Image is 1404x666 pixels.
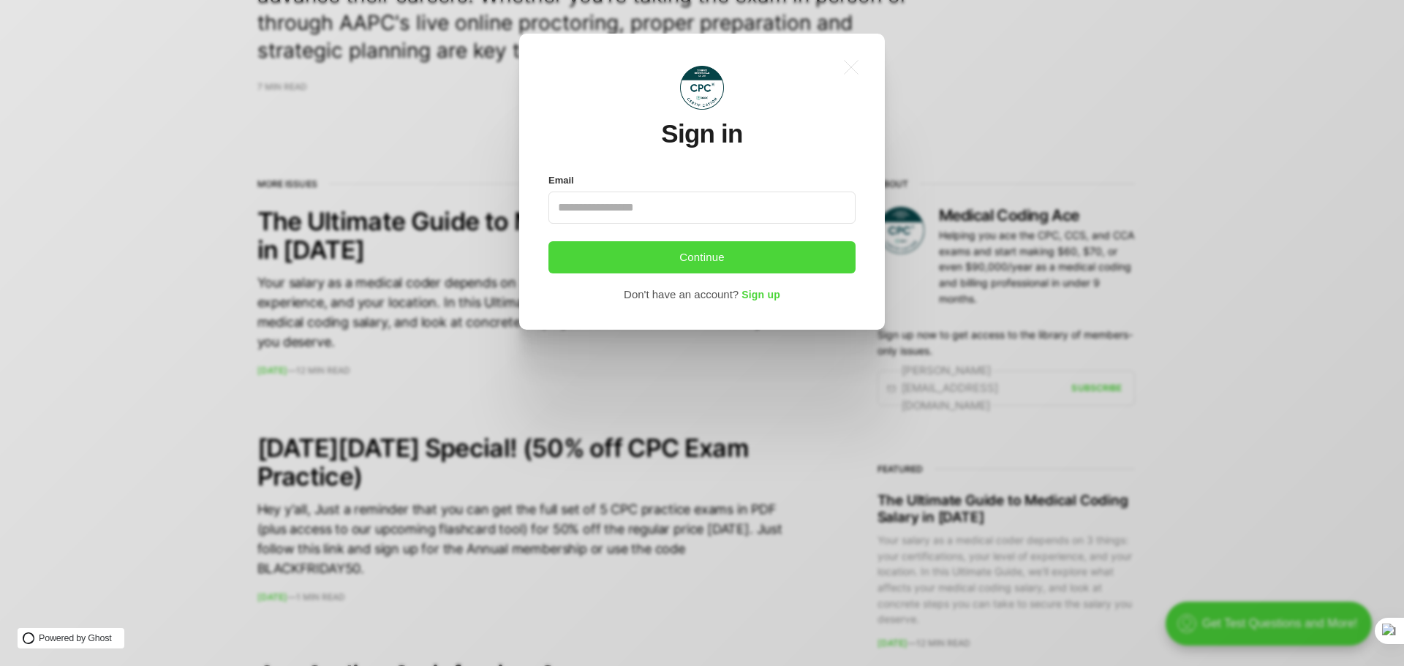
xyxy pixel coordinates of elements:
label: Email [548,171,574,190]
a: Powered by Ghost [18,628,124,648]
span: Sign up [741,290,780,301]
h1: Sign in [661,120,742,148]
div: Don't have an account? [624,285,739,304]
button: Sign up [741,285,780,305]
button: Continue [548,241,856,273]
input: Email [548,192,856,224]
img: Medical Coding Ace [680,66,724,110]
